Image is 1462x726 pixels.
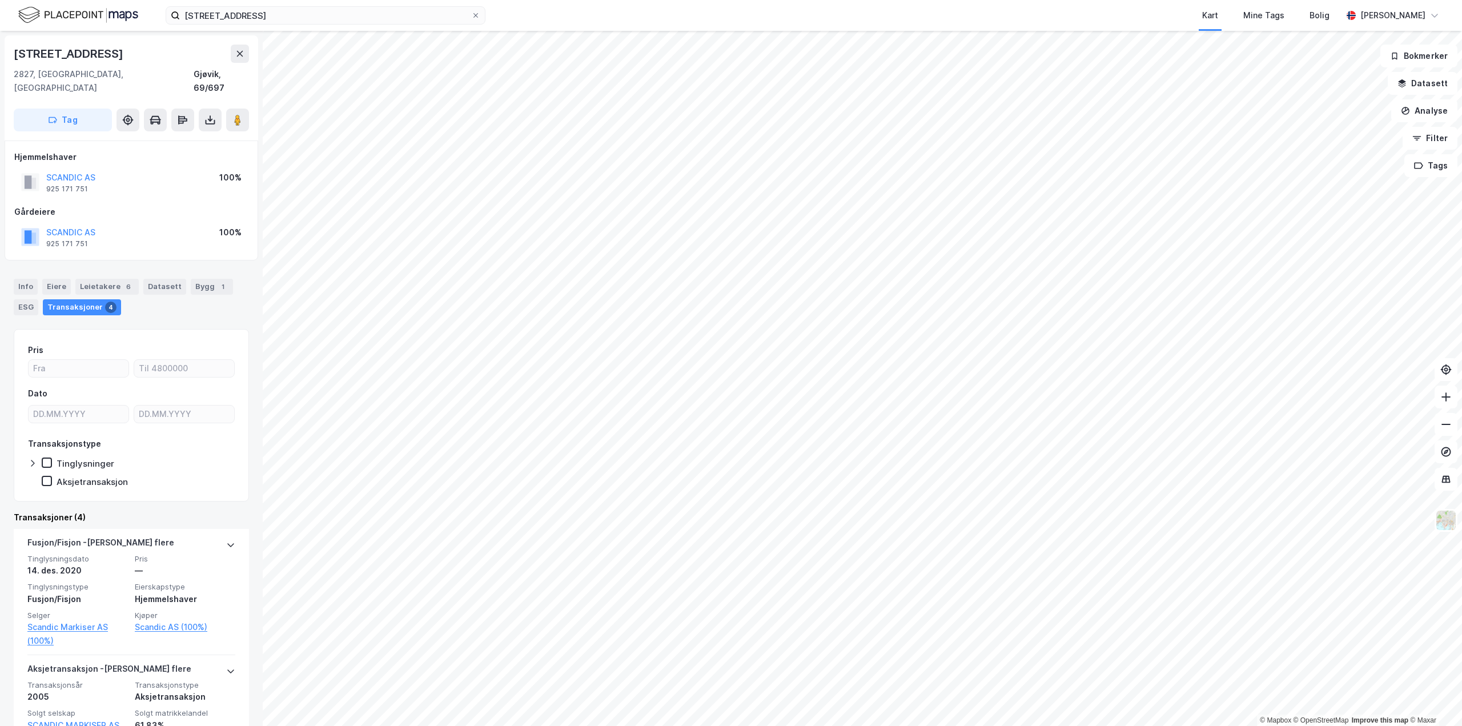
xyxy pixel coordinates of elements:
[43,299,121,315] div: Transaksjoner
[1310,9,1330,22] div: Bolig
[29,360,128,377] input: Fra
[27,611,128,620] span: Selger
[27,708,128,718] span: Solgt selskap
[123,281,134,292] div: 6
[134,360,234,377] input: Til 4800000
[27,620,128,648] a: Scandic Markiser AS (100%)
[1380,45,1457,67] button: Bokmerker
[14,511,249,524] div: Transaksjoner (4)
[14,150,248,164] div: Hjemmelshaver
[1243,9,1284,22] div: Mine Tags
[1404,154,1457,177] button: Tags
[14,67,194,95] div: 2827, [GEOGRAPHIC_DATA], [GEOGRAPHIC_DATA]
[217,281,228,292] div: 1
[143,279,186,295] div: Datasett
[135,592,235,606] div: Hjemmelshaver
[135,611,235,620] span: Kjøper
[28,437,101,451] div: Transaksjonstype
[27,662,191,680] div: Aksjetransaksjon - [PERSON_NAME] flere
[14,45,126,63] div: [STREET_ADDRESS]
[27,554,128,564] span: Tinglysningsdato
[14,205,248,219] div: Gårdeiere
[105,302,117,313] div: 4
[1435,510,1457,531] img: Z
[46,184,88,194] div: 925 171 751
[1294,716,1349,724] a: OpenStreetMap
[135,582,235,592] span: Eierskapstype
[57,476,128,487] div: Aksjetransaksjon
[27,690,128,704] div: 2005
[18,5,138,25] img: logo.f888ab2527a4732fd821a326f86c7f29.svg
[1360,9,1425,22] div: [PERSON_NAME]
[46,239,88,248] div: 925 171 751
[27,564,128,577] div: 14. des. 2020
[135,708,235,718] span: Solgt matrikkelandel
[27,582,128,592] span: Tinglysningstype
[194,67,249,95] div: Gjøvik, 69/697
[57,458,114,469] div: Tinglysninger
[14,299,38,315] div: ESG
[180,7,471,24] input: Søk på adresse, matrikkel, gårdeiere, leietakere eller personer
[134,406,234,423] input: DD.MM.YYYY
[219,226,242,239] div: 100%
[135,680,235,690] span: Transaksjonstype
[75,279,139,295] div: Leietakere
[135,690,235,704] div: Aksjetransaksjon
[1202,9,1218,22] div: Kart
[191,279,233,295] div: Bygg
[135,620,235,634] a: Scandic AS (100%)
[27,536,174,554] div: Fusjon/Fisjon - [PERSON_NAME] flere
[219,171,242,184] div: 100%
[135,554,235,564] span: Pris
[14,279,38,295] div: Info
[135,564,235,577] div: —
[1260,716,1291,724] a: Mapbox
[28,343,43,357] div: Pris
[27,592,128,606] div: Fusjon/Fisjon
[1388,72,1457,95] button: Datasett
[29,406,128,423] input: DD.MM.YYYY
[27,680,128,690] span: Transaksjonsår
[1405,671,1462,726] iframe: Chat Widget
[14,109,112,131] button: Tag
[1403,127,1457,150] button: Filter
[1391,99,1457,122] button: Analyse
[1352,716,1408,724] a: Improve this map
[42,279,71,295] div: Eiere
[28,387,47,400] div: Dato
